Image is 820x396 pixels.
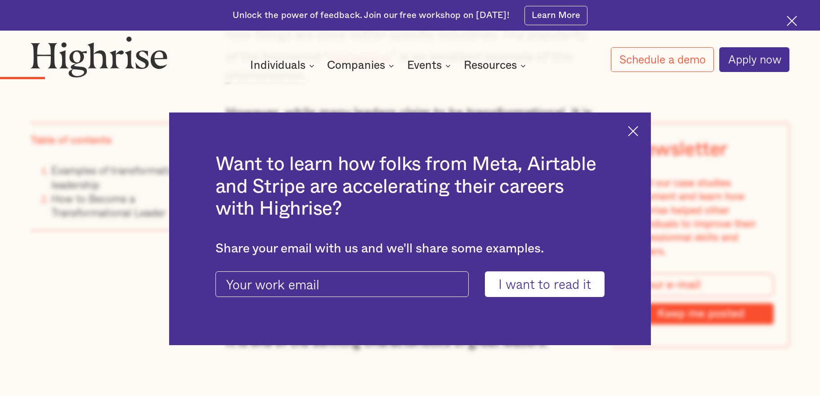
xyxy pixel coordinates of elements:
[327,60,397,71] div: Companies
[215,241,605,256] div: Share your email with us and we'll share some examples.
[464,60,529,71] div: Resources
[787,16,797,26] img: Cross icon
[524,6,587,25] a: Learn More
[485,271,605,297] input: I want to read it
[31,36,168,77] img: Highrise logo
[628,126,638,136] img: Cross icon
[407,60,442,71] div: Events
[719,47,789,72] a: Apply now
[215,271,469,297] input: Your work email
[327,60,385,71] div: Companies
[215,271,605,297] form: current-ascender-blog-article-modal-form
[233,9,509,22] div: Unlock the power of feedback. Join our free workshop on [DATE]!
[464,60,517,71] div: Resources
[215,153,605,220] h2: Want to learn how folks from Meta, Airtable and Stripe are accelerating their careers with Highrise?
[250,60,305,71] div: Individuals
[611,47,714,72] a: Schedule a demo
[407,60,453,71] div: Events
[250,60,317,71] div: Individuals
